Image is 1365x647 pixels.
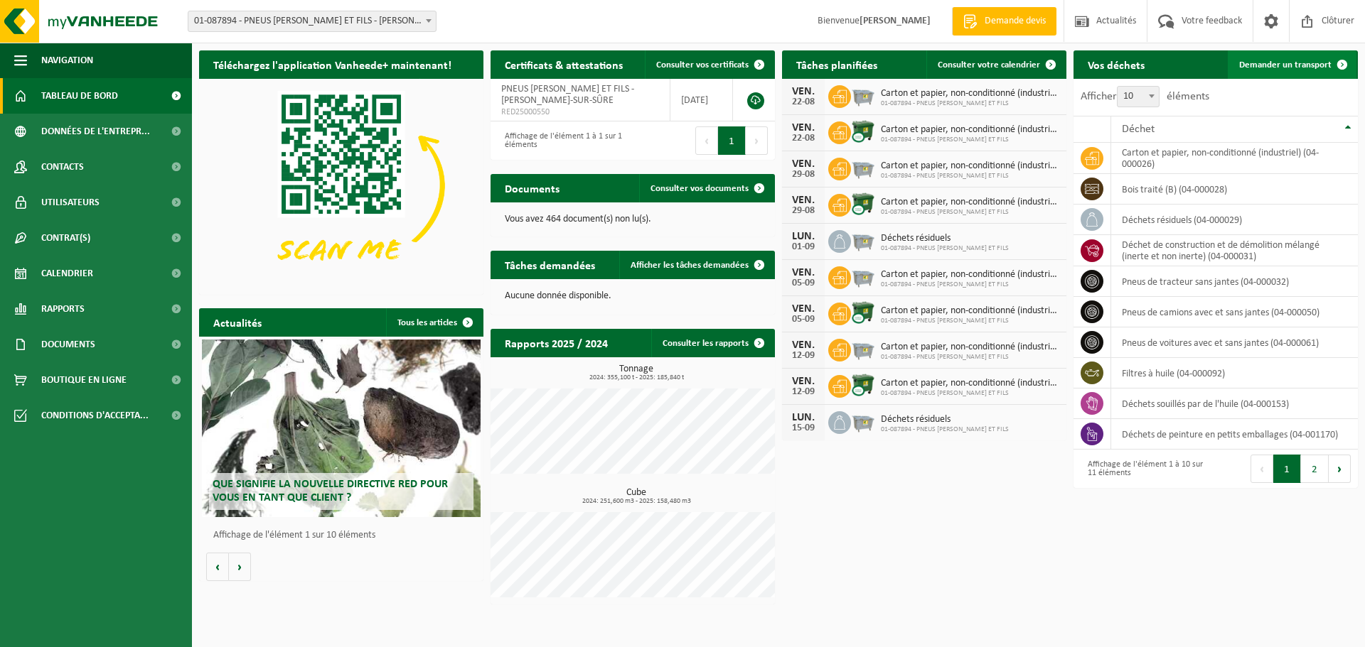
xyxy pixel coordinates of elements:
div: 05-09 [789,315,818,325]
span: 2024: 355,100 t - 2025: 185,840 t [498,374,775,381]
span: Carton et papier, non-conditionné (industriel) [881,161,1059,172]
td: déchets souillés par de l'huile (04-000153) [1111,388,1358,419]
span: 01-087894 - PNEUS [PERSON_NAME] ET FILS [881,389,1059,398]
td: filtres à huile (04-000092) [1111,358,1358,388]
div: VEN. [789,86,818,97]
div: LUN. [789,231,818,242]
td: pneus de camions avec et sans jantes (04-000050) [1111,297,1358,327]
a: Demander un transport [1228,50,1356,79]
h2: Tâches planifiées [782,50,892,78]
span: Déchets résiduels [881,414,1009,425]
td: pneus de voitures avec et sans jantes (04-000061) [1111,327,1358,358]
div: 05-09 [789,278,818,288]
h2: Documents [491,174,574,202]
img: WB-2500-GAL-GY-01 [851,264,875,288]
span: Contacts [41,149,84,185]
button: 1 [1273,455,1301,483]
button: Next [1329,455,1351,483]
strong: [PERSON_NAME] [860,16,931,26]
div: VEN. [789,303,818,315]
div: Affichage de l'élément 1 à 1 sur 1 éléments [498,125,626,156]
span: Consulter votre calendrier [938,60,1040,70]
span: 01-087894 - PNEUS [PERSON_NAME] ET FILS [881,172,1059,180]
span: Contrat(s) [41,220,90,256]
td: [DATE] [670,79,733,121]
h2: Tâches demandées [491,251,609,278]
span: 01-087894 - PNEUS [PERSON_NAME] ET FILS [881,208,1059,217]
span: 01-087894 - PNEUS [PERSON_NAME] ET FILS [881,136,1059,144]
img: WB-1100-CU [851,300,875,325]
span: Demander un transport [1239,60,1332,70]
a: Consulter les rapports [651,329,773,357]
span: 01-087894 - PNEUS ALBERT FERON ET FILS - VAUX-SUR-SÛRE [188,11,437,32]
div: VEN. [789,267,818,278]
button: Volgende [229,553,251,581]
h2: Rapports 2025 / 2024 [491,329,622,357]
span: Tableau de bord [41,78,118,114]
div: Affichage de l'élément 1 à 10 sur 11 éléments [1081,453,1209,484]
span: 10 [1118,87,1159,107]
img: WB-1100-CU [851,373,875,397]
span: 01-087894 - PNEUS [PERSON_NAME] ET FILS [881,317,1059,325]
h3: Cube [498,488,775,505]
img: WB-2500-GAL-GY-01 [851,83,875,107]
div: VEN. [789,195,818,206]
img: WB-2500-GAL-GY-01 [851,228,875,252]
span: Afficher les tâches demandées [631,261,749,270]
span: 10 [1117,86,1160,107]
a: Tous les articles [386,308,482,337]
img: Download de VHEPlus App [199,79,483,292]
span: PNEUS [PERSON_NAME] ET FILS - [PERSON_NAME]-SUR-SÛRE [501,84,634,106]
div: 29-08 [789,170,818,180]
button: Previous [695,126,718,155]
span: Déchets résiduels [881,233,1009,244]
span: Calendrier [41,256,93,291]
button: Next [746,126,768,155]
div: 29-08 [789,206,818,216]
span: Consulter vos documents [651,184,749,193]
button: 2 [1301,455,1329,483]
div: VEN. [789,376,818,387]
a: Demande devis [952,7,1056,36]
span: Consulter vos certificats [656,60,749,70]
div: 12-09 [789,387,818,397]
img: WB-1100-CU [851,192,875,216]
div: VEN. [789,339,818,351]
span: Navigation [41,43,93,78]
span: Carton et papier, non-conditionné (industriel) [881,124,1059,136]
h2: Vos déchets [1074,50,1159,78]
span: Utilisateurs [41,185,100,220]
a: Afficher les tâches demandées [619,251,773,279]
h3: Tonnage [498,364,775,381]
td: pneus de tracteur sans jantes (04-000032) [1111,266,1358,297]
button: Previous [1251,455,1273,483]
p: Vous avez 464 document(s) non lu(s). [505,214,761,224]
p: Affichage de l'élément 1 sur 10 éléments [213,531,476,540]
div: VEN. [789,158,818,170]
span: Demande devis [981,14,1049,28]
span: Conditions d'accepta... [41,398,149,433]
span: RED25000550 [501,107,659,118]
div: 22-08 [789,97,818,107]
span: 2024: 251,600 m3 - 2025: 158,480 m3 [498,498,775,505]
a: Consulter votre calendrier [926,50,1065,79]
a: Que signifie la nouvelle directive RED pour vous en tant que client ? [202,339,481,517]
div: 12-09 [789,351,818,361]
td: déchets résiduels (04-000029) [1111,205,1358,235]
td: bois traité (B) (04-000028) [1111,174,1358,205]
h2: Certificats & attestations [491,50,637,78]
div: VEN. [789,122,818,134]
span: Carton et papier, non-conditionné (industriel) [881,269,1059,281]
span: Que signifie la nouvelle directive RED pour vous en tant que client ? [213,479,448,504]
span: Données de l'entrepr... [41,114,150,149]
span: Carton et papier, non-conditionné (industriel) [881,197,1059,208]
a: Consulter vos documents [639,174,773,202]
div: 22-08 [789,134,818,143]
td: carton et papier, non-conditionné (industriel) (04-000026) [1111,143,1358,174]
h2: Téléchargez l'application Vanheede+ maintenant! [199,50,466,78]
span: Carton et papier, non-conditionné (industriel) [881,88,1059,99]
img: WB-1100-CU [851,119,875,143]
td: déchet de construction et de démolition mélangé (inerte et non inerte) (04-000031) [1111,235,1358,266]
td: déchets de peinture en petits emballages (04-001170) [1111,419,1358,450]
button: 1 [718,126,746,155]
